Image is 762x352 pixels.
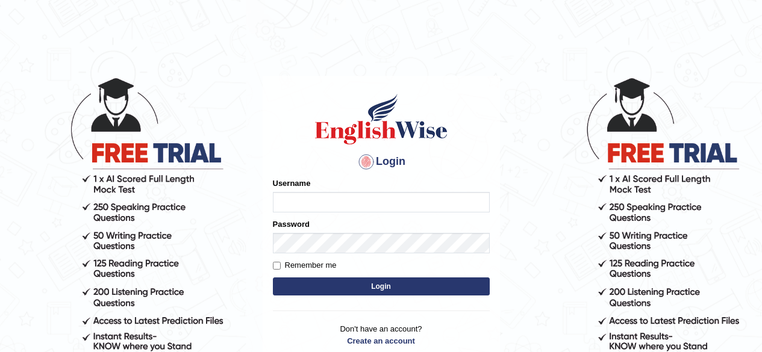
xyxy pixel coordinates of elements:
[273,178,311,189] label: Username
[273,277,490,295] button: Login
[313,92,450,146] img: Logo of English Wise sign in for intelligent practice with AI
[273,218,310,230] label: Password
[273,335,490,347] a: Create an account
[273,152,490,171] h4: Login
[273,259,337,271] label: Remember me
[273,262,281,270] input: Remember me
